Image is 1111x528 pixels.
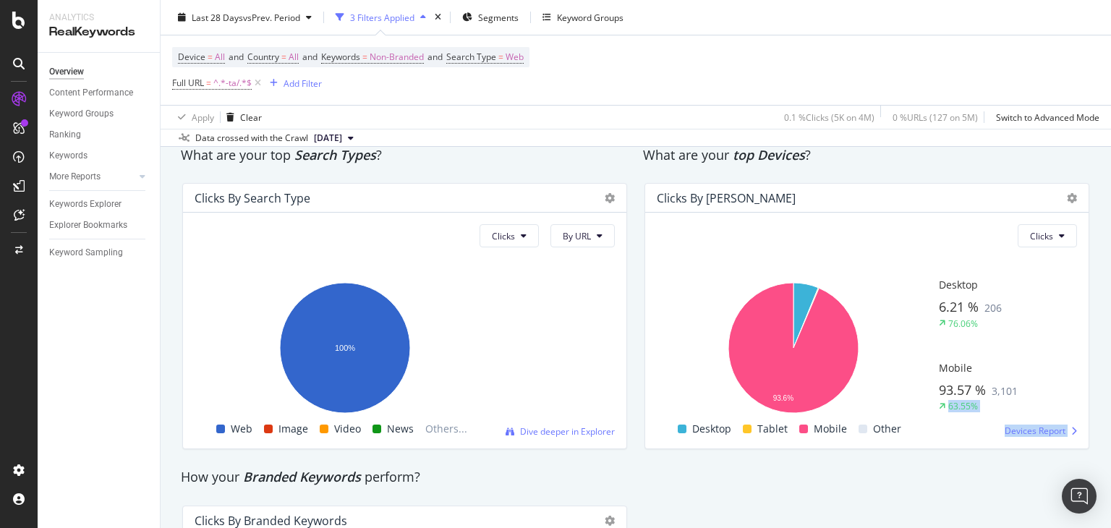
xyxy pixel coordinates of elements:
div: Overview [49,64,84,80]
a: Keywords [49,148,150,163]
button: Add Filter [264,74,322,92]
span: = [208,51,213,63]
span: News [387,420,414,438]
a: Explorer Bookmarks [49,218,150,233]
span: Full URL [172,77,204,89]
span: Video [334,420,361,438]
span: vs Prev. Period [243,11,300,23]
span: ^.*-ta/.*$ [213,73,252,93]
span: By URL [563,230,591,242]
div: How your perform? [181,468,629,487]
div: Clicks by [PERSON_NAME] [657,191,796,205]
span: Segments [478,11,519,23]
span: Dive deeper in Explorer [520,425,615,438]
button: Keyword Groups [537,6,629,29]
span: Mobile [814,420,847,438]
div: Open Intercom Messenger [1062,479,1097,514]
svg: A chart. [195,276,495,420]
div: times [432,10,444,25]
div: 3 Filters Applied [350,11,414,23]
button: By URL [550,224,615,247]
a: Ranking [49,127,150,142]
span: = [362,51,367,63]
div: What are your ? [643,146,1091,165]
div: Keyword Groups [49,106,114,122]
button: 3 Filters Applied [330,6,432,29]
span: top Devices [733,146,805,163]
span: 93.57 % [939,381,986,399]
a: Keyword Sampling [49,245,150,260]
button: Switch to Advanced Mode [990,106,1099,129]
span: Others... [420,420,473,438]
span: Keywords [321,51,360,63]
a: Content Performance [49,85,150,101]
div: Analytics [49,12,148,24]
button: Segments [456,6,524,29]
button: [DATE] [308,129,359,147]
text: 93.6% [773,394,793,402]
span: Devices Report [1005,425,1065,437]
span: All [215,47,225,67]
span: Web [506,47,524,67]
div: Data crossed with the Crawl [195,132,308,145]
a: More Reports [49,169,135,184]
span: 6.21 % [939,298,979,315]
div: Clicks By Search Type [195,191,310,205]
div: 63.55% [948,400,978,412]
span: 206 [984,301,1002,315]
div: Clicks By Branded Keywords [195,514,347,528]
div: Keywords [49,148,88,163]
span: Mobile [939,361,972,375]
span: and [427,51,443,63]
div: 0.1 % Clicks ( 5K on 4M ) [784,111,874,123]
div: Keyword Groups [557,11,623,23]
div: Content Performance [49,85,133,101]
button: Clicks [1018,224,1077,247]
span: Clicks [1030,230,1053,242]
span: = [498,51,503,63]
button: Clear [221,106,262,129]
a: Dive deeper in Explorer [506,425,615,438]
span: and [229,51,244,63]
div: Keywords Explorer [49,197,122,212]
span: Web [231,420,252,438]
a: Overview [49,64,150,80]
span: Desktop [692,420,731,438]
span: 3,101 [992,384,1018,398]
div: Clear [240,111,262,123]
div: RealKeywords [49,24,148,41]
div: Add Filter [284,77,322,89]
button: Last 28 DaysvsPrev. Period [172,6,318,29]
a: Keywords Explorer [49,197,150,212]
span: Search Type [446,51,496,63]
button: Apply [172,106,214,129]
span: Non-Branded [370,47,424,67]
svg: A chart. [657,276,929,420]
div: 0 % URLs ( 127 on 5M ) [893,111,978,123]
a: Devices Report [1005,425,1077,437]
div: Apply [192,111,214,123]
span: Device [178,51,205,63]
span: Clicks [492,230,515,242]
span: Last 28 Days [192,11,243,23]
div: What are your top ? [181,146,629,165]
a: Keyword Groups [49,106,150,122]
span: and [302,51,318,63]
div: Keyword Sampling [49,245,123,260]
span: Search Types [294,146,376,163]
span: Image [278,420,308,438]
button: Clicks [480,224,539,247]
span: All [289,47,299,67]
div: Switch to Advanced Mode [996,111,1099,123]
span: Other [873,420,901,438]
span: = [281,51,286,63]
span: 2025 Sep. 1st [314,132,342,145]
span: = [206,77,211,89]
div: More Reports [49,169,101,184]
div: 76.06% [948,318,978,330]
span: Tablet [757,420,788,438]
text: 100% [335,343,355,352]
div: Ranking [49,127,81,142]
